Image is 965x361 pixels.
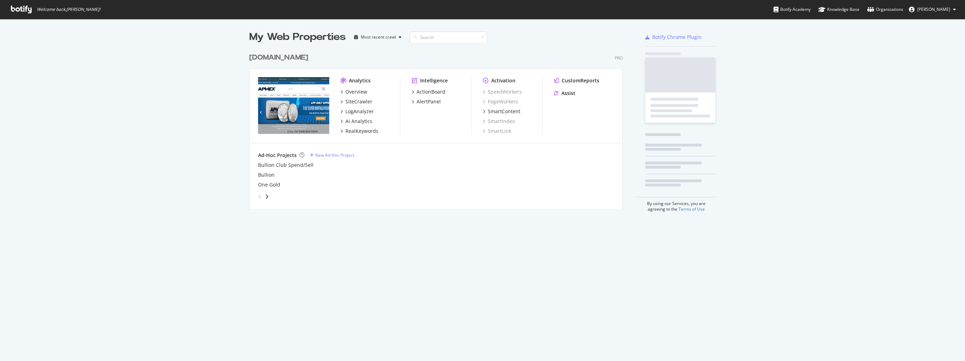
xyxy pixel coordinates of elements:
div: Analytics [349,77,371,84]
div: AI Analytics [345,118,372,125]
a: AlertPanel [412,98,441,105]
div: Most recent crawl [361,35,396,39]
div: By using our Services, you are agreeing to the [636,197,716,212]
div: LogAnalyzer [345,108,374,115]
div: [DOMAIN_NAME] [249,53,308,63]
a: SpeedWorkers [483,88,522,95]
a: One Gold [258,181,280,188]
a: RealKeywords [340,128,378,135]
div: grid [249,44,628,209]
a: [DOMAIN_NAME] [249,53,311,63]
div: CustomReports [562,77,599,84]
div: Activation [491,77,515,84]
div: Pro [615,55,623,61]
a: CustomReports [554,77,599,84]
span: Welcome back, [PERSON_NAME] ! [37,7,100,12]
a: Terms of Use [679,206,705,212]
div: SmartContent [488,108,520,115]
span: Zachary Thompson [917,6,950,12]
a: Overview [340,88,367,95]
a: SmartContent [483,108,520,115]
input: Search [410,31,487,43]
a: Bullion [258,171,275,178]
a: Botify Chrome Plugin [645,34,702,41]
div: Ad-Hoc Projects [258,152,297,159]
a: LogAnalyzer [340,108,374,115]
img: APMEX.com [258,77,329,134]
button: [PERSON_NAME] [903,4,961,15]
div: Knowledge Base [818,6,859,13]
div: Intelligence [420,77,448,84]
div: AlertPanel [417,98,441,105]
a: Assist [554,90,575,97]
button: Most recent crawl [351,32,404,43]
a: SmartLink [483,128,511,135]
div: Botify Academy [774,6,811,13]
a: ActionBoard [412,88,445,95]
div: New Ad-Hoc Project [315,152,354,158]
div: angle-left [255,191,264,202]
div: ActionBoard [417,88,445,95]
div: My Web Properties [249,30,346,44]
div: Assist [561,90,575,97]
div: angle-right [264,193,269,200]
div: Botify Chrome Plugin [652,34,702,41]
a: PageWorkers [483,98,518,105]
div: RealKeywords [345,128,378,135]
div: Overview [345,88,367,95]
a: SmartIndex [483,118,515,125]
a: Bullion Club Spend/Sell [258,162,313,169]
a: AI Analytics [340,118,372,125]
div: SiteCrawler [345,98,372,105]
div: Organizations [867,6,903,13]
a: SiteCrawler [340,98,372,105]
a: New Ad-Hoc Project [310,152,354,158]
